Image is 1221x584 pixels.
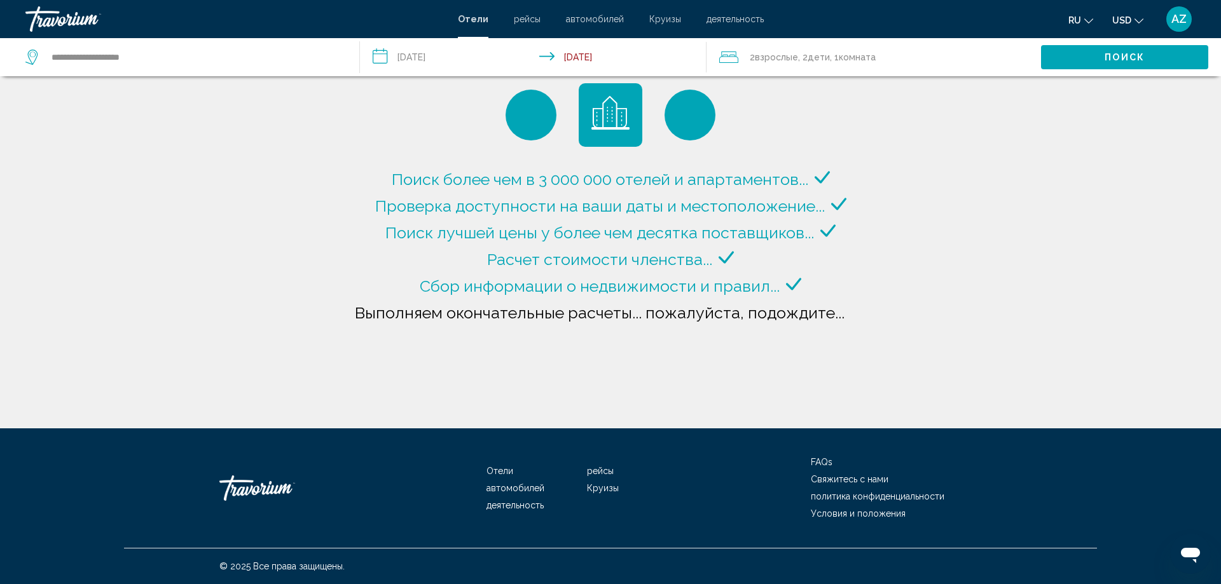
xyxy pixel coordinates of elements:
[808,52,830,62] span: Дети
[798,48,830,66] span: , 2
[811,508,906,519] a: Условия и положения
[811,457,832,467] a: FAQs
[1112,15,1131,25] span: USD
[486,483,544,493] a: автомобилей
[1041,45,1208,69] button: Поиск
[587,483,619,493] a: Круизы
[420,276,780,295] span: Сбор информации о недвижимости и правил...
[487,250,712,269] span: Расчет стоимости членства...
[587,466,614,476] a: рейсы
[355,303,845,322] span: Выполняем окончательные расчеты... пожалуйста, подождите...
[219,561,345,571] span: © 2025 Все права защищены.
[707,14,764,24] a: деятельность
[1162,6,1196,32] button: User Menu
[514,14,541,24] a: рейсы
[1068,11,1093,29] button: Change language
[375,196,825,215] span: Проверка доступности на ваши даты и местоположение...
[1112,11,1143,29] button: Change currency
[385,223,814,242] span: Поиск лучшей цены у более чем десятка поставщиков...
[707,38,1041,76] button: Travelers: 2 adults, 2 children
[755,52,798,62] span: Взрослые
[486,500,544,510] a: деятельность
[839,52,876,62] span: Комната
[1171,13,1187,25] span: AZ
[566,14,624,24] a: автомобилей
[830,48,876,66] span: , 1
[219,469,347,507] a: Travorium
[1068,15,1081,25] span: ru
[649,14,681,24] a: Круизы
[750,48,798,66] span: 2
[25,6,445,32] a: Travorium
[458,14,488,24] a: Отели
[392,170,808,189] span: Поиск более чем в 3 000 000 отелей и апартаментов...
[811,474,888,484] a: Свяжитесь с нами
[486,466,513,476] a: Отели
[360,38,707,76] button: Check-in date: Aug 20, 2025 Check-out date: Aug 27, 2025
[811,491,944,501] a: политика конфиденциальности
[1105,53,1145,63] span: Поиск
[1170,533,1211,574] iframe: Кнопка запуска окна обмена сообщениями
